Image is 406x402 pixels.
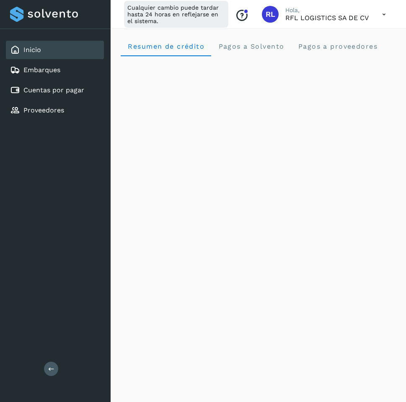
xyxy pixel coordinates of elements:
[23,66,60,74] a: Embarques
[285,14,369,22] p: RFL LOGISTICS SA DE CV
[6,101,104,120] div: Proveedores
[127,42,204,50] span: Resumen de crédito
[285,7,369,14] p: Hola,
[23,106,64,114] a: Proveedores
[23,46,41,54] a: Inicio
[297,42,378,50] span: Pagos a proveedores
[6,41,104,59] div: Inicio
[218,42,284,50] span: Pagos a Solvento
[6,61,104,79] div: Embarques
[6,81,104,99] div: Cuentas por pagar
[23,86,84,94] a: Cuentas por pagar
[124,1,228,28] div: Cualquier cambio puede tardar hasta 24 horas en reflejarse en el sistema.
